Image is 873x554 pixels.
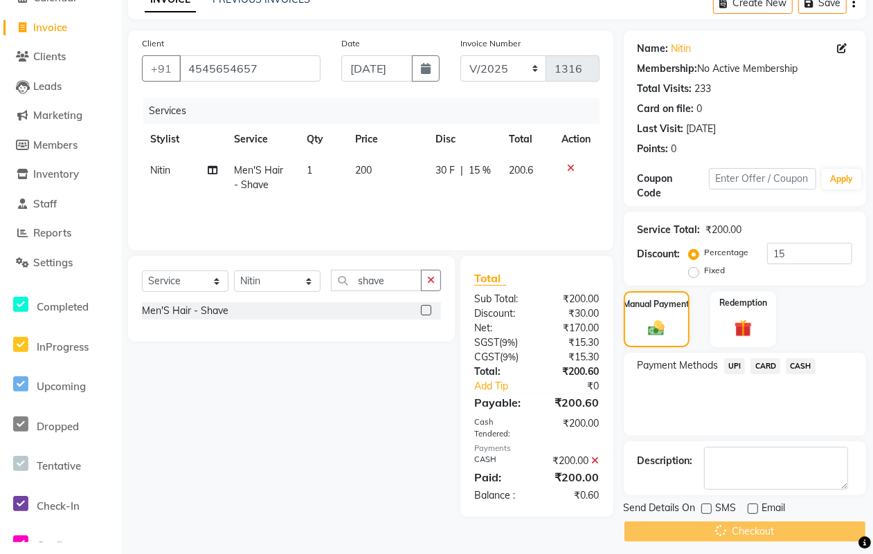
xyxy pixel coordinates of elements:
div: Discount: [464,306,537,321]
a: Reports [3,225,118,241]
button: Apply [822,169,861,190]
div: Payments [474,443,600,454]
span: Marketing [33,109,82,122]
span: Confirm [37,539,75,552]
label: Client [142,37,164,50]
div: ₹200.00 [537,292,609,306]
span: | [460,163,463,178]
div: Description: [638,454,693,468]
span: 9% [502,337,515,348]
span: Reports [33,226,71,239]
span: SGST [474,336,499,349]
div: Discount: [638,247,681,261]
th: Action [554,124,600,155]
span: Completed [37,300,89,313]
span: InProgress [37,340,89,353]
label: Manual Payment [623,298,690,311]
div: 233 [695,82,712,96]
span: Inventory [33,167,79,181]
div: Cash Tendered: [464,416,537,440]
div: ₹30.00 [537,306,609,321]
span: Members [33,138,78,151]
div: Service Total: [638,223,701,237]
div: ₹200.00 [537,416,609,440]
span: Leads [33,80,62,93]
span: 200 [355,164,372,176]
div: [DATE] [687,122,717,136]
a: Leads [3,79,118,95]
span: Nitin [150,164,170,176]
span: SMS [716,501,737,518]
div: ₹15.30 [537,350,609,364]
a: Members [3,138,118,154]
label: Fixed [705,264,726,277]
div: Card on file: [638,102,694,116]
span: Email [762,501,786,518]
span: Payment Methods [638,358,719,373]
th: Price [347,124,427,155]
div: ₹200.00 [706,223,742,237]
span: UPI [724,358,746,374]
img: _gift.svg [729,317,757,340]
span: 30 F [435,163,455,178]
span: 15 % [469,163,491,178]
div: ₹200.00 [537,469,609,486]
th: Qty [298,124,347,155]
a: Staff [3,196,118,212]
div: Total: [464,364,537,379]
div: Men'S Hair - Shave [142,304,228,318]
label: Percentage [705,246,749,259]
span: Invoice [33,21,67,34]
button: +91 [142,55,181,82]
div: ₹0 [549,379,610,394]
a: Invoice [3,20,118,36]
div: Balance : [464,488,537,503]
div: 0 [672,142,677,156]
th: Total [501,124,554,155]
input: Search or Scan [331,270,422,291]
span: Dropped [37,420,79,433]
div: Total Visits: [638,82,692,96]
a: Add Tip [464,379,549,394]
div: Points: [638,142,669,156]
div: Paid: [464,469,537,486]
div: Net: [464,321,537,335]
span: Men'S Hair - Shave [234,164,283,191]
th: Stylist [142,124,226,155]
img: _cash.svg [643,319,669,338]
span: 9% [503,351,516,362]
div: Payable: [464,394,537,411]
div: ₹200.60 [537,364,609,379]
div: ( ) [464,335,537,350]
div: 0 [697,102,703,116]
a: Clients [3,49,118,65]
div: Coupon Code [638,172,709,201]
div: CASH [464,454,537,468]
div: ₹0.60 [537,488,609,503]
a: Marketing [3,108,118,124]
span: CARD [750,358,780,374]
span: Upcoming [37,380,86,393]
label: Date [341,37,360,50]
label: Redemption [719,297,767,309]
span: Total [474,271,506,286]
div: ₹170.00 [537,321,609,335]
div: ₹200.60 [537,394,609,411]
span: Send Details On [624,501,696,518]
input: Search by Name/Mobile/Email/Code [179,55,321,82]
div: ₹200.00 [537,454,609,468]
a: Nitin [672,41,692,56]
span: CGST [474,351,500,363]
th: Service [226,124,298,155]
th: Disc [427,124,501,155]
label: Invoice Number [460,37,521,50]
div: Sub Total: [464,292,537,306]
a: Settings [3,255,118,271]
span: 1 [307,164,312,176]
span: Settings [33,256,73,269]
div: ₹15.30 [537,335,609,350]
span: CASH [786,358,816,374]
a: Inventory [3,167,118,183]
input: Enter Offer / Coupon Code [709,168,816,190]
div: Services [143,98,610,124]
